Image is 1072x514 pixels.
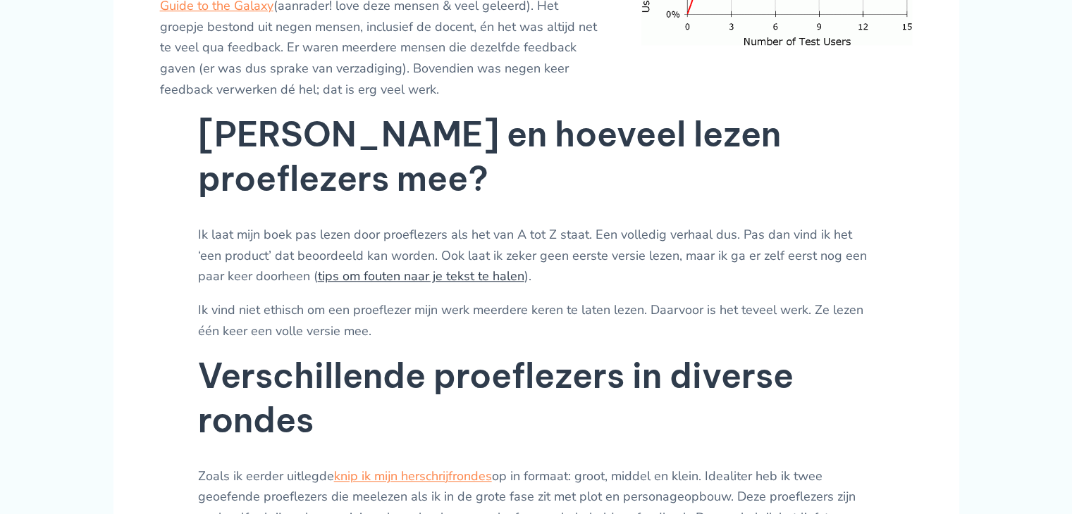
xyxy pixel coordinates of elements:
a: knip ik mijn herschrijfrondes [334,468,492,484]
a: tips om fouten naar je tekst te halen [318,268,524,284]
p: Ik vind niet ethisch om een proeflezer mijn werk meerdere keren te laten lezen. Daarvoor is het t... [198,300,875,341]
h2: [PERSON_NAME] en hoeveel lezen proeflezers mee? [198,113,875,201]
p: Ik laat mijn boek pas lezen door proeflezers als het van A tot Z staat. Een volledig verhaal dus.... [198,225,875,287]
h2: Verschillende proeflezers in diverse rondes [198,354,875,442]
